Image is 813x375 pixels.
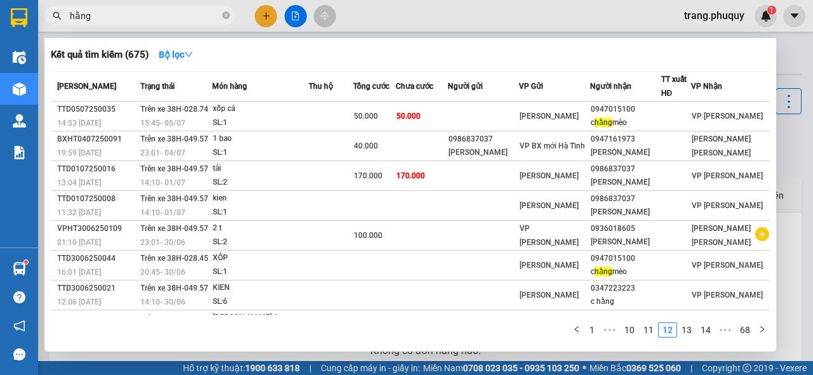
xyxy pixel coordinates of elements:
div: XÔP [213,251,308,265]
button: left [569,322,584,338]
span: Người gửi [448,82,483,91]
div: SL: 2 [213,235,308,249]
a: 11 [640,323,657,337]
div: [PERSON_NAME] [591,235,661,249]
span: 14:53 [DATE] [57,119,101,128]
span: Trên xe 38H-049.57 [140,135,208,143]
span: VP [PERSON_NAME] [692,291,763,299]
span: close-circle [222,11,230,19]
li: 10 [620,322,639,338]
li: Next 5 Pages [715,322,736,338]
span: Trên xe 38H-049.57 [140,284,208,293]
span: hằng [595,118,612,127]
li: 1 [584,322,600,338]
span: [PERSON_NAME] [57,82,116,91]
span: Trên xe 38H-049.57 [140,224,208,233]
span: VP [PERSON_NAME] [692,201,763,210]
span: Chưa cước [396,82,433,91]
img: warehouse-icon [13,82,26,96]
a: 14 [697,323,715,337]
div: [PERSON_NAME] [591,176,661,189]
div: TTD0107250016 [57,162,137,176]
div: SL: 1 [213,206,308,220]
span: [PERSON_NAME] [520,201,579,210]
span: hằng [595,267,612,276]
span: notification [13,320,25,332]
a: 68 [736,323,754,337]
span: Trên xe 38H-049.57 [140,194,208,203]
li: Previous 5 Pages [600,322,620,338]
a: 12 [659,323,676,337]
div: TTD0507250035 [57,103,137,116]
a: 1 [585,323,599,337]
h3: Kết quả tìm kiếm ( 675 ) [51,48,149,62]
span: 50.000 [354,112,378,121]
span: plus-circle [755,227,769,241]
span: 23:01 - 04/07 [140,148,185,157]
span: VP Gửi [519,82,543,91]
span: [PERSON_NAME] [PERSON_NAME] [692,224,751,247]
span: 14:10 - 30/06 [140,298,185,306]
img: logo-vxr [11,8,27,27]
span: VP BX mới Hà Tĩnh [520,141,585,150]
li: 12 [658,322,677,338]
span: Trên xe 38B-006.18 [140,313,208,322]
div: [PERSON_NAME] 6m [213,311,308,325]
span: Thu hộ [309,82,333,91]
button: right [755,322,770,338]
button: Bộ lọcdown [149,44,203,65]
span: [PERSON_NAME] [520,171,579,180]
div: TTD0107250008 [57,192,137,206]
div: c hằng [591,295,661,308]
div: [PERSON_NAME] [448,146,518,159]
span: Món hàng [212,82,247,91]
span: 16:01 [DATE] [57,268,101,277]
img: warehouse-icon [13,51,26,64]
div: 0947015100 [591,252,661,265]
span: message [13,348,25,360]
span: Người nhận [590,82,631,91]
div: 2 t [213,221,308,235]
span: VP [PERSON_NAME] [692,171,763,180]
span: Trạng thái [140,82,175,91]
span: 14:10 - 01/07 [140,208,185,217]
span: Tổng cước [353,82,389,91]
div: 0986837037 [448,133,518,146]
img: solution-icon [13,146,26,159]
div: xốp cá [213,102,308,116]
span: 170.000 [354,171,382,180]
div: [PERSON_NAME] [591,146,661,159]
span: 20:45 - 30/06 [140,268,185,277]
img: warehouse-icon [13,114,26,128]
div: 0947161973 [591,133,661,146]
span: VP Nhận [691,82,722,91]
span: Trên xe 38H-028.74 [140,105,208,114]
span: VP [PERSON_NAME] [520,224,579,247]
span: 13:04 [DATE] [57,178,101,187]
strong: Bộ lọc [159,49,193,60]
li: 11 [639,322,658,338]
div: KIEN [213,281,308,295]
span: ••• [715,322,736,338]
span: Trên xe 38H-028.45 [140,254,208,263]
span: 21:10 [DATE] [57,238,101,247]
li: 68 [736,322,755,338]
span: VP [PERSON_NAME] [692,261,763,270]
li: 14 [696,322,715,338]
input: Tìm tên, số ĐT hoặc mã đơn [70,9,220,23]
div: 0986837037 [591,192,661,206]
span: search [53,11,62,20]
span: Trên xe 38H-049.57 [140,164,208,173]
span: 14:10 - 01/07 [140,178,185,187]
a: 13 [678,323,695,337]
span: 100.000 [354,231,382,240]
li: Previous Page [569,322,584,338]
div: VPHT3006250109 [57,222,137,235]
span: 12:06 [DATE] [57,298,101,306]
span: question-circle [13,291,25,303]
span: ••• [600,322,620,338]
span: 23:01 - 30/06 [140,238,185,247]
span: 40.000 [354,141,378,150]
div: TTD3006250044 [57,252,137,265]
li: Next Page [755,322,770,338]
